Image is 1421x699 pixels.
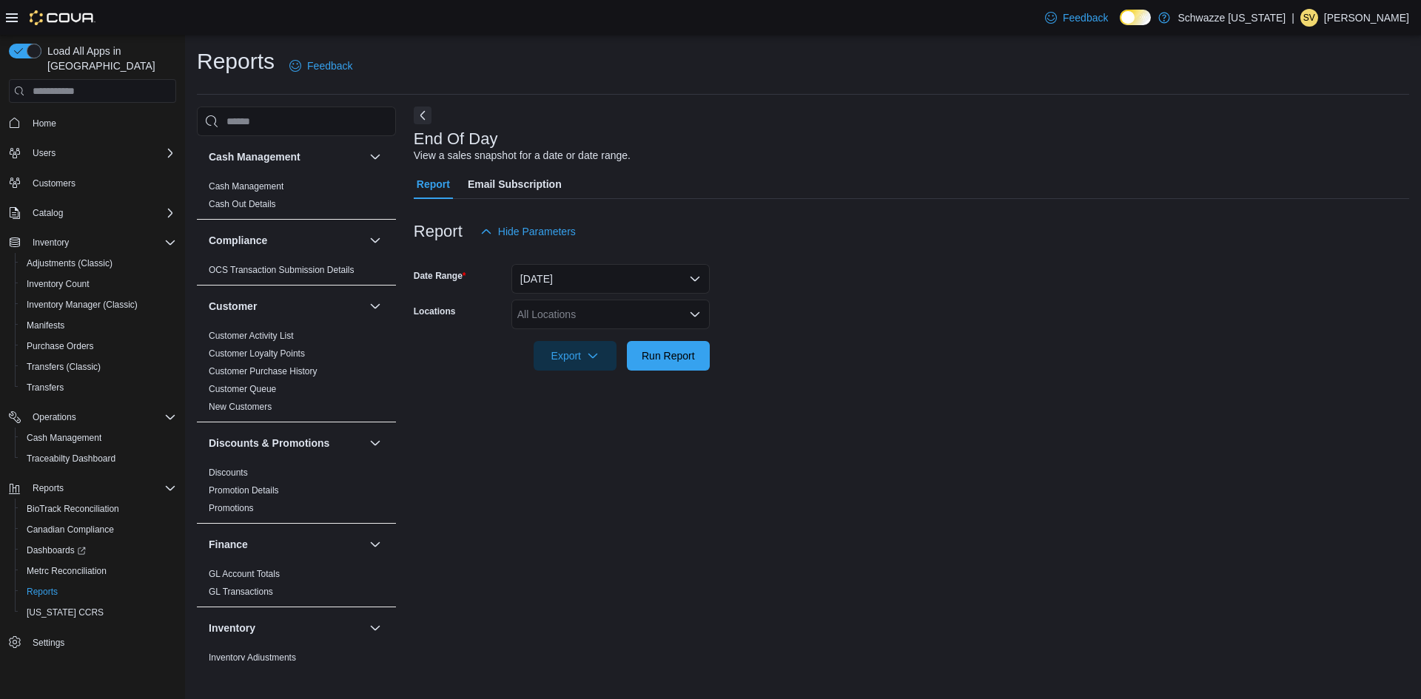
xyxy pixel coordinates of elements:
[197,327,396,422] div: Customer
[27,633,176,652] span: Settings
[209,467,248,479] span: Discounts
[21,275,95,293] a: Inventory Count
[27,408,176,426] span: Operations
[27,175,81,192] a: Customers
[15,448,182,469] button: Traceabilty Dashboard
[209,502,254,514] span: Promotions
[209,199,276,209] a: Cash Out Details
[307,58,352,73] span: Feedback
[21,275,176,293] span: Inventory Count
[15,315,182,336] button: Manifests
[27,544,86,556] span: Dashboards
[542,341,608,371] span: Export
[21,521,120,538] a: Canadian Compliance
[27,432,101,444] span: Cash Management
[209,149,363,164] button: Cash Management
[209,537,248,552] h3: Finance
[27,144,176,162] span: Users
[366,434,384,452] button: Discounts & Promotions
[27,299,138,311] span: Inventory Manager (Classic)
[1291,9,1294,27] p: |
[209,383,276,395] span: Customer Queue
[209,299,363,314] button: Customer
[33,147,56,159] span: Users
[15,499,182,519] button: BioTrack Reconciliation
[21,450,121,467] a: Traceabilty Dashboard
[209,586,273,598] span: GL Transactions
[197,178,396,219] div: Cash Management
[27,115,62,132] a: Home
[27,382,64,394] span: Transfers
[15,519,182,540] button: Canadian Compliance
[1300,9,1318,27] div: Simonita Valdez
[21,296,176,314] span: Inventory Manager (Classic)
[1324,9,1409,27] p: [PERSON_NAME]
[15,581,182,602] button: Reports
[1303,9,1315,27] span: SV
[21,337,176,355] span: Purchase Orders
[689,308,701,320] button: Open list of options
[209,181,283,192] a: Cash Management
[209,402,272,412] a: New Customers
[414,107,431,124] button: Next
[209,485,279,496] a: Promotion Details
[209,264,355,276] span: OCS Transaction Submission Details
[283,51,358,81] a: Feedback
[209,233,363,248] button: Compliance
[27,204,176,222] span: Catalog
[3,632,182,653] button: Settings
[3,407,182,428] button: Operations
[15,294,182,315] button: Inventory Manager (Classic)
[366,536,384,553] button: Finance
[33,411,76,423] span: Operations
[209,265,355,275] a: OCS Transaction Submission Details
[21,583,64,601] a: Reports
[209,366,318,376] a: Customer Purchase History
[21,604,110,621] a: [US_STATE] CCRS
[209,652,296,663] a: Inventory Adjustments
[417,169,450,199] span: Report
[27,234,176,251] span: Inventory
[209,198,276,210] span: Cash Out Details
[21,450,176,467] span: Traceabilty Dashboard
[15,602,182,623] button: [US_STATE] CCRS
[197,47,275,76] h1: Reports
[27,361,101,373] span: Transfers (Classic)
[33,482,64,494] span: Reports
[209,621,363,635] button: Inventory
[33,178,75,189] span: Customers
[209,149,300,164] h3: Cash Management
[27,408,82,426] button: Operations
[209,348,305,359] span: Customer Loyalty Points
[27,586,58,598] span: Reports
[511,264,710,294] button: [DATE]
[9,106,176,692] nav: Complex example
[15,561,182,581] button: Metrc Reconciliation
[534,341,617,371] button: Export
[33,118,56,129] span: Home
[1178,9,1286,27] p: Schwazze [US_STATE]
[21,296,144,314] a: Inventory Manager (Classic)
[27,634,70,652] a: Settings
[21,429,176,447] span: Cash Management
[27,607,104,618] span: [US_STATE] CCRS
[33,637,64,649] span: Settings
[15,377,182,398] button: Transfers
[3,232,182,253] button: Inventory
[498,224,576,239] span: Hide Parameters
[21,379,176,396] span: Transfers
[27,278,90,290] span: Inventory Count
[21,358,107,376] a: Transfers (Classic)
[15,336,182,357] button: Purchase Orders
[209,348,305,359] a: Customer Loyalty Points
[21,583,176,601] span: Reports
[15,253,182,274] button: Adjustments (Classic)
[209,331,294,341] a: Customer Activity List
[468,169,562,199] span: Email Subscription
[209,233,267,248] h3: Compliance
[209,503,254,513] a: Promotions
[209,467,248,478] a: Discounts
[15,357,182,377] button: Transfers (Classic)
[209,537,363,552] button: Finance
